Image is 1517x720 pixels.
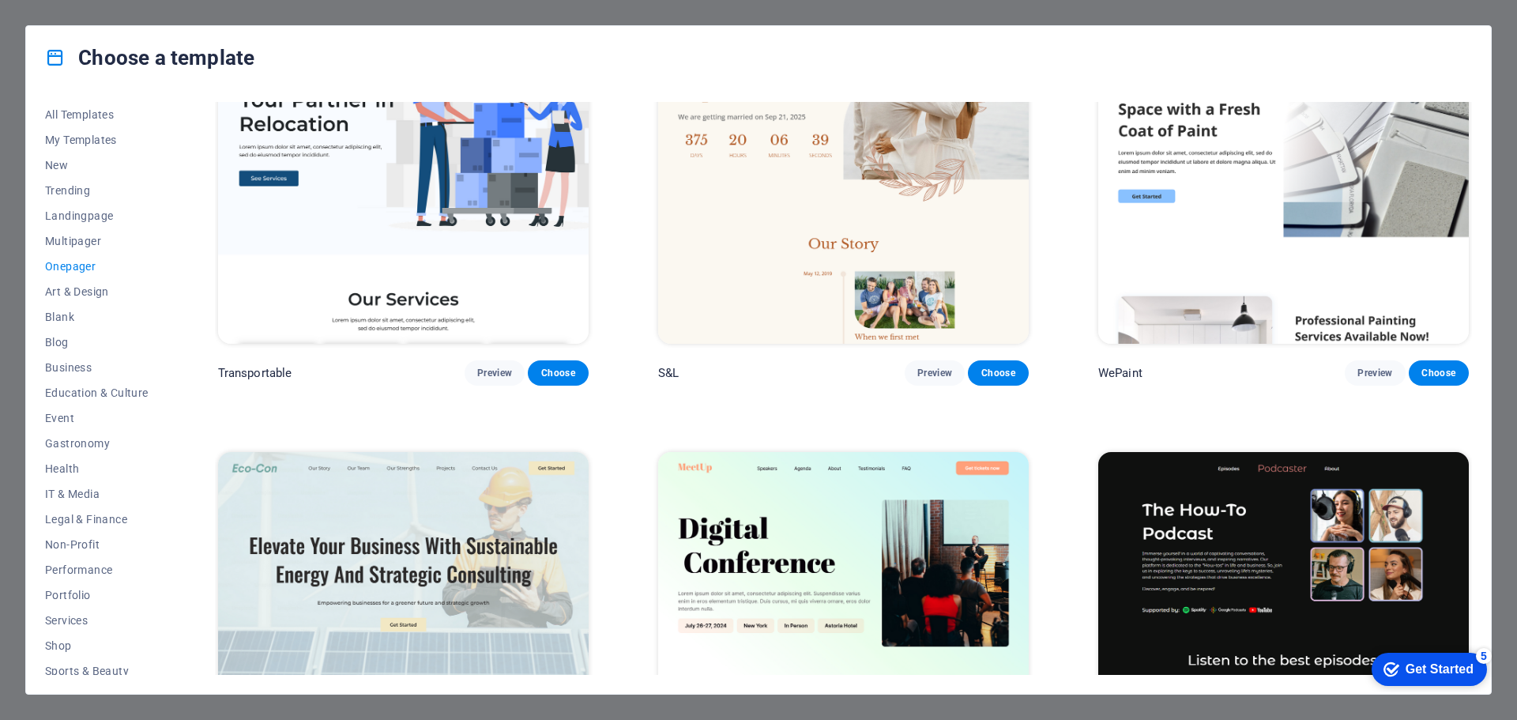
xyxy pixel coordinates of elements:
span: Onepager [45,260,149,273]
button: Preview [465,360,525,386]
span: Event [45,412,149,424]
button: Event [45,405,149,431]
button: New [45,153,149,178]
button: Services [45,608,149,633]
button: Trending [45,178,149,203]
span: Business [45,361,149,374]
button: Choose [528,360,588,386]
p: Transportable [218,365,292,381]
div: Get Started 5 items remaining, 0% complete [13,8,128,41]
span: Shop [45,639,149,652]
span: Choose [981,367,1015,379]
span: Art & Design [45,285,149,298]
span: Sports & Beauty [45,665,149,677]
span: Portfolio [45,589,149,601]
button: Blank [45,304,149,330]
button: Gastronomy [45,431,149,456]
button: My Templates [45,127,149,153]
button: All Templates [45,102,149,127]
span: New [45,159,149,172]
button: Choose [968,360,1028,386]
button: Portfolio [45,582,149,608]
span: Health [45,462,149,475]
img: S&L [658,2,1029,344]
span: Preview [917,367,952,379]
span: IT & Media [45,488,149,500]
span: Blank [45,311,149,323]
button: IT & Media [45,481,149,507]
button: Landingpage [45,203,149,228]
button: Performance [45,557,149,582]
button: Art & Design [45,279,149,304]
span: Non-Profit [45,538,149,551]
span: Landingpage [45,209,149,222]
span: Gastronomy [45,437,149,450]
button: Legal & Finance [45,507,149,532]
span: My Templates [45,134,149,146]
span: Preview [477,367,512,379]
button: Business [45,355,149,380]
span: Performance [45,564,149,576]
button: Onepager [45,254,149,279]
button: Shop [45,633,149,658]
button: Health [45,456,149,481]
span: Trending [45,184,149,197]
button: Preview [905,360,965,386]
button: Education & Culture [45,380,149,405]
button: Blog [45,330,149,355]
span: All Templates [45,108,149,121]
div: 5 [117,3,133,19]
span: Education & Culture [45,386,149,399]
img: Transportable [218,2,589,344]
span: Blog [45,336,149,349]
span: Choose [540,367,575,379]
p: S&L [658,365,679,381]
button: Non-Profit [45,532,149,557]
span: Multipager [45,235,149,247]
button: Sports & Beauty [45,658,149,684]
button: Choose [1409,360,1469,386]
button: Preview [1345,360,1405,386]
span: Services [45,614,149,627]
span: Preview [1357,367,1392,379]
div: Get Started [47,17,115,32]
span: Legal & Finance [45,513,149,526]
img: WePaint [1098,2,1469,344]
span: Choose [1421,367,1456,379]
p: WePaint [1098,365,1142,381]
h4: Choose a template [45,45,254,70]
button: Multipager [45,228,149,254]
